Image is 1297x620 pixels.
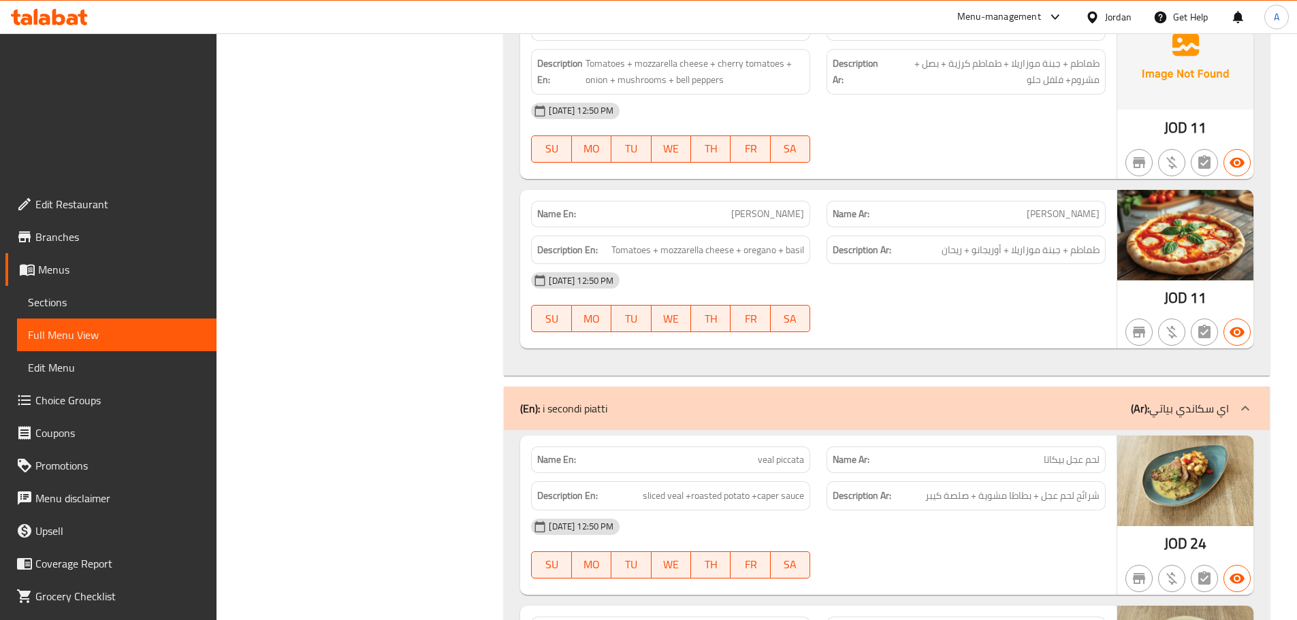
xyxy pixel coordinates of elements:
[537,309,566,329] span: SU
[537,139,566,159] span: SU
[1125,149,1153,176] button: Not branch specific item
[586,55,804,88] span: Tomatoes + mozzarella cheese + cherry tomatoes + onion + mushrooms + bell peppers
[5,417,217,449] a: Coupons
[17,319,217,351] a: Full Menu View
[611,305,651,332] button: TU
[925,487,1100,504] span: شرائح لحم عجل + بطاطا مشوية + صلصة كيبر
[5,253,217,286] a: Menus
[577,139,606,159] span: MO
[35,490,206,506] span: Menu disclaimer
[1190,114,1206,141] span: 11
[652,135,691,163] button: WE
[28,359,206,376] span: Edit Menu
[28,327,206,343] span: Full Menu View
[537,453,576,467] strong: Name En:
[35,425,206,441] span: Coupons
[5,580,217,613] a: Grocery Checklist
[5,515,217,547] a: Upsell
[1125,565,1153,592] button: Not branch specific item
[611,135,651,163] button: TU
[35,457,206,474] span: Promotions
[35,229,206,245] span: Branches
[537,20,576,35] strong: Name En:
[833,55,881,88] strong: Description Ar:
[543,104,619,117] span: [DATE] 12:50 PM
[776,309,805,329] span: SA
[543,520,619,533] span: [DATE] 12:50 PM
[833,207,869,221] strong: Name Ar:
[1164,114,1187,141] span: JOD
[1190,530,1206,557] span: 24
[520,398,540,419] b: (En):
[5,384,217,417] a: Choice Groups
[537,555,566,574] span: SU
[731,207,804,221] span: [PERSON_NAME]
[1117,436,1253,526] img: Veal_Piccata638961322179016148.jpg
[531,305,571,332] button: SU
[1044,453,1100,467] span: لحم عجل بيكاتا
[5,547,217,580] a: Coverage Report
[617,309,645,329] span: TU
[537,487,598,504] strong: Description En:
[1223,565,1251,592] button: Available
[696,309,725,329] span: TH
[537,55,583,88] strong: Description En:
[691,305,731,332] button: TH
[696,555,725,574] span: TH
[537,242,598,259] strong: Description En:
[577,555,606,574] span: MO
[731,135,770,163] button: FR
[833,242,891,259] strong: Description Ar:
[1158,149,1185,176] button: Purchased item
[35,588,206,604] span: Grocery Checklist
[543,274,619,287] span: [DATE] 12:50 PM
[731,305,770,332] button: FR
[696,139,725,159] span: TH
[35,555,206,572] span: Coverage Report
[572,135,611,163] button: MO
[1190,284,1206,311] span: 11
[758,453,804,467] span: veal piccata
[776,139,805,159] span: SA
[1191,319,1218,346] button: Not has choices
[5,482,217,515] a: Menu disclaimer
[617,555,645,574] span: TU
[5,188,217,221] a: Edit Restaurant
[5,221,217,253] a: Branches
[833,453,869,467] strong: Name Ar:
[657,139,686,159] span: WE
[1060,20,1100,35] span: بيتزا نباتية
[577,309,606,329] span: MO
[28,294,206,310] span: Sections
[611,242,804,259] span: Tomatoes + mozzarella cheese + oregano + basil
[691,551,731,578] button: TH
[1158,319,1185,346] button: Purchased item
[771,551,810,578] button: SA
[1117,3,1253,110] img: download638961403038148563.png
[652,551,691,578] button: WE
[1131,398,1149,419] b: (Ar):
[771,135,810,163] button: SA
[733,20,804,35] span: Vegetariana Pizza
[35,523,206,539] span: Upsell
[657,555,686,574] span: WE
[736,555,765,574] span: FR
[17,286,217,319] a: Sections
[617,139,645,159] span: TU
[736,139,765,159] span: FR
[731,551,770,578] button: FR
[771,305,810,332] button: SA
[1027,207,1100,221] span: [PERSON_NAME]
[1164,284,1187,311] span: JOD
[942,242,1100,259] span: طماطم + جبنة موزاريلا + أوريجانو + ريحان
[1105,10,1132,25] div: Jordan
[833,20,869,35] strong: Name Ar:
[691,135,731,163] button: TH
[652,305,691,332] button: WE
[736,309,765,329] span: FR
[572,305,611,332] button: MO
[520,400,607,417] p: i secondi piatti
[833,487,891,504] strong: Description Ar:
[38,261,206,278] span: Menus
[5,449,217,482] a: Promotions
